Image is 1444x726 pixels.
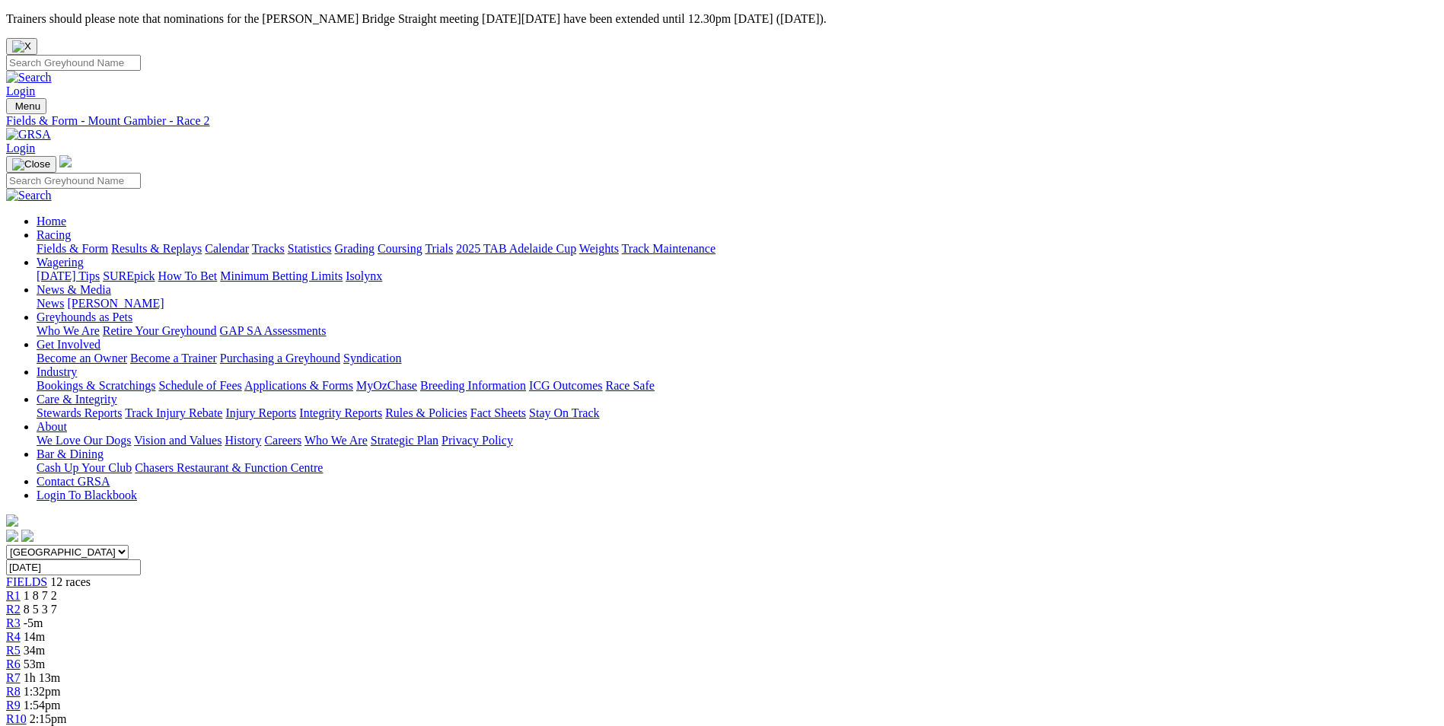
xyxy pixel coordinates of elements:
a: Grading [335,242,375,255]
span: 53m [24,658,45,670]
img: logo-grsa-white.png [6,514,18,527]
input: Search [6,55,141,71]
a: Bookings & Scratchings [37,379,155,392]
button: Toggle navigation [6,98,46,114]
a: Become a Trainer [130,352,217,365]
a: How To Bet [158,269,218,282]
div: Wagering [37,269,1438,283]
a: Rules & Policies [385,406,467,419]
span: 8 5 3 7 [24,603,57,616]
img: Close [12,158,50,170]
span: FIELDS [6,575,47,588]
a: News & Media [37,283,111,296]
a: Privacy Policy [441,434,513,447]
a: About [37,420,67,433]
img: logo-grsa-white.png [59,155,72,167]
span: -5m [24,616,43,629]
a: Login [6,142,35,154]
a: Industry [37,365,77,378]
a: R6 [6,658,21,670]
p: Trainers should please note that nominations for the [PERSON_NAME] Bridge Straight meeting [DATE]... [6,12,1438,26]
a: R7 [6,671,21,684]
a: GAP SA Assessments [220,324,327,337]
a: Stay On Track [529,406,599,419]
div: Care & Integrity [37,406,1438,420]
a: Become an Owner [37,352,127,365]
img: GRSA [6,128,51,142]
a: Contact GRSA [37,475,110,488]
img: X [12,40,31,53]
a: Who We Are [304,434,368,447]
a: History [225,434,261,447]
a: SUREpick [103,269,155,282]
a: Wagering [37,256,84,269]
a: Home [37,215,66,228]
span: 34m [24,644,45,657]
a: Statistics [288,242,332,255]
a: Schedule of Fees [158,379,241,392]
div: Bar & Dining [37,461,1438,475]
a: Race Safe [605,379,654,392]
button: Toggle navigation [6,156,56,173]
a: News [37,297,64,310]
a: R3 [6,616,21,629]
a: Coursing [378,242,422,255]
input: Select date [6,559,141,575]
span: R1 [6,589,21,602]
a: Track Injury Rebate [125,406,222,419]
a: [PERSON_NAME] [67,297,164,310]
a: Fields & Form [37,242,108,255]
a: Retire Your Greyhound [103,324,217,337]
a: Tracks [252,242,285,255]
a: We Love Our Dogs [37,434,131,447]
button: Close [6,38,37,55]
span: 1 8 7 2 [24,589,57,602]
a: Vision and Values [134,434,222,447]
a: [DATE] Tips [37,269,100,282]
a: Strategic Plan [371,434,438,447]
img: facebook.svg [6,530,18,542]
div: Racing [37,242,1438,256]
a: Isolynx [346,269,382,282]
a: R8 [6,685,21,698]
a: Care & Integrity [37,393,117,406]
a: Injury Reports [225,406,296,419]
a: R10 [6,712,27,725]
a: Fact Sheets [470,406,526,419]
img: Search [6,71,52,84]
a: Syndication [343,352,401,365]
a: Minimum Betting Limits [220,269,343,282]
span: 1h 13m [24,671,60,684]
a: 2025 TAB Adelaide Cup [456,242,576,255]
div: About [37,434,1438,447]
a: Stewards Reports [37,406,122,419]
div: Get Involved [37,352,1438,365]
a: R9 [6,699,21,712]
a: ICG Outcomes [529,379,602,392]
span: R4 [6,630,21,643]
img: Search [6,189,52,202]
img: twitter.svg [21,530,33,542]
div: Fields & Form - Mount Gambier - Race 2 [6,114,1438,128]
a: Results & Replays [111,242,202,255]
a: Applications & Forms [244,379,353,392]
a: Track Maintenance [622,242,716,255]
input: Search [6,173,141,189]
a: Login [6,84,35,97]
div: Industry [37,379,1438,393]
a: Cash Up Your Club [37,461,132,474]
a: Calendar [205,242,249,255]
a: Racing [37,228,71,241]
span: 14m [24,630,45,643]
span: 2:15pm [30,712,67,725]
a: R2 [6,603,21,616]
a: Login To Blackbook [37,489,137,502]
a: Chasers Restaurant & Function Centre [135,461,323,474]
a: R5 [6,644,21,657]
